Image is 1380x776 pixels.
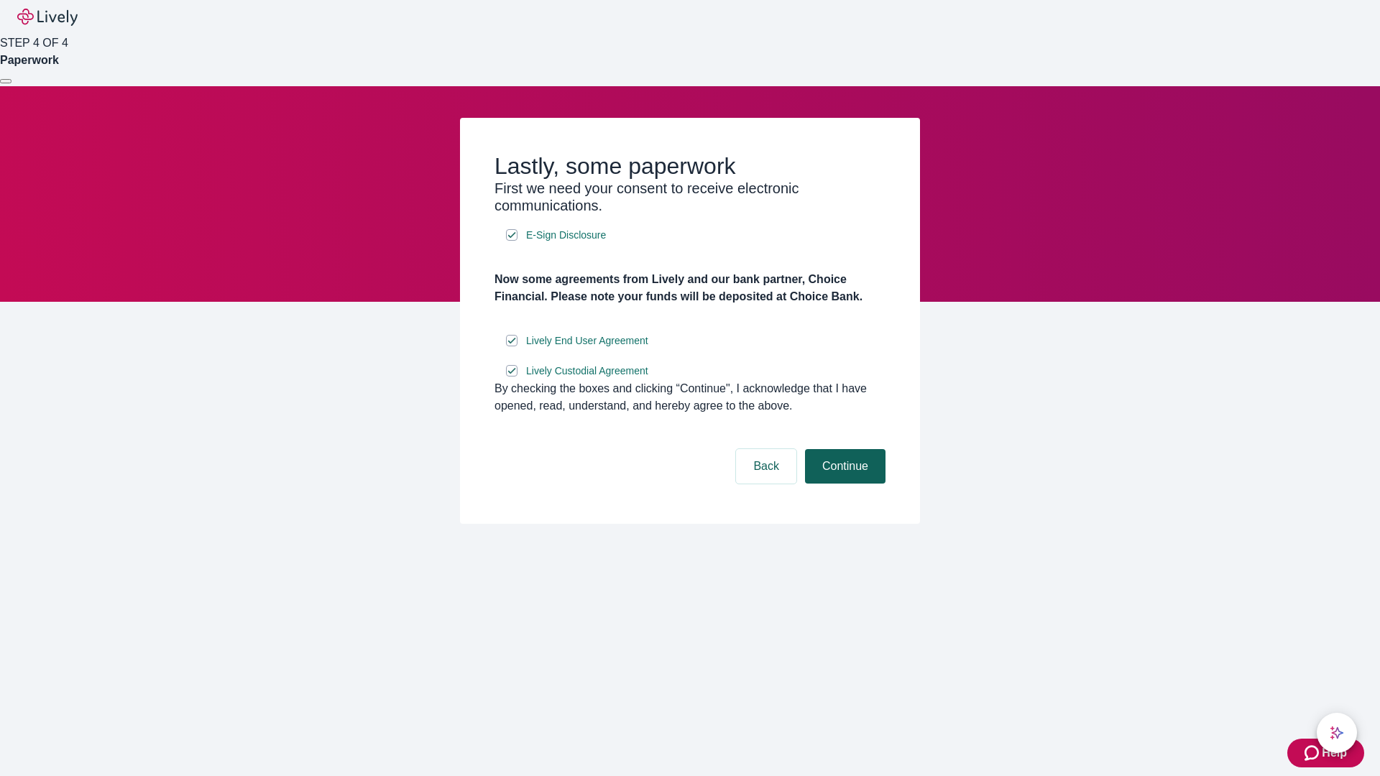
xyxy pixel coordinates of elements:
[523,362,651,380] a: e-sign disclosure document
[805,449,885,484] button: Continue
[526,228,606,243] span: E-Sign Disclosure
[526,333,648,348] span: Lively End User Agreement
[523,226,609,244] a: e-sign disclosure document
[1322,744,1347,762] span: Help
[1287,739,1364,767] button: Zendesk support iconHelp
[526,364,648,379] span: Lively Custodial Agreement
[1330,726,1344,740] svg: Lively AI Assistant
[494,271,885,305] h4: Now some agreements from Lively and our bank partner, Choice Financial. Please note your funds wi...
[523,332,651,350] a: e-sign disclosure document
[1305,744,1322,762] svg: Zendesk support icon
[1317,713,1357,753] button: chat
[494,152,885,180] h2: Lastly, some paperwork
[736,449,796,484] button: Back
[17,9,78,26] img: Lively
[494,180,885,214] h3: First we need your consent to receive electronic communications.
[494,380,885,415] div: By checking the boxes and clicking “Continue", I acknowledge that I have opened, read, understand...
